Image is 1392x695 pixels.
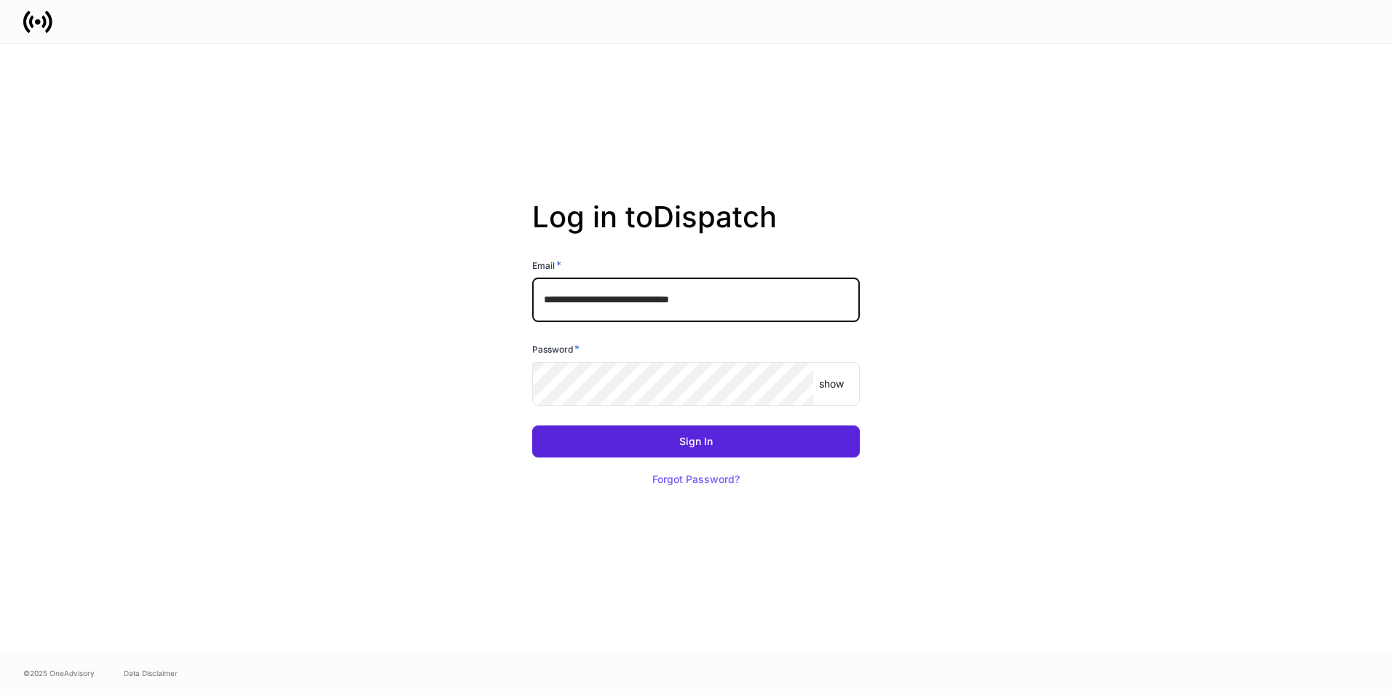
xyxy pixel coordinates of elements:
p: show [819,377,844,391]
button: Forgot Password? [634,463,758,495]
button: Sign In [532,425,860,458]
span: © 2025 OneAdvisory [23,667,95,679]
h6: Email [532,258,561,272]
div: Forgot Password? [652,474,740,484]
a: Data Disclaimer [124,667,178,679]
h2: Log in to Dispatch [532,200,860,258]
h6: Password [532,342,580,356]
div: Sign In [679,436,713,447]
